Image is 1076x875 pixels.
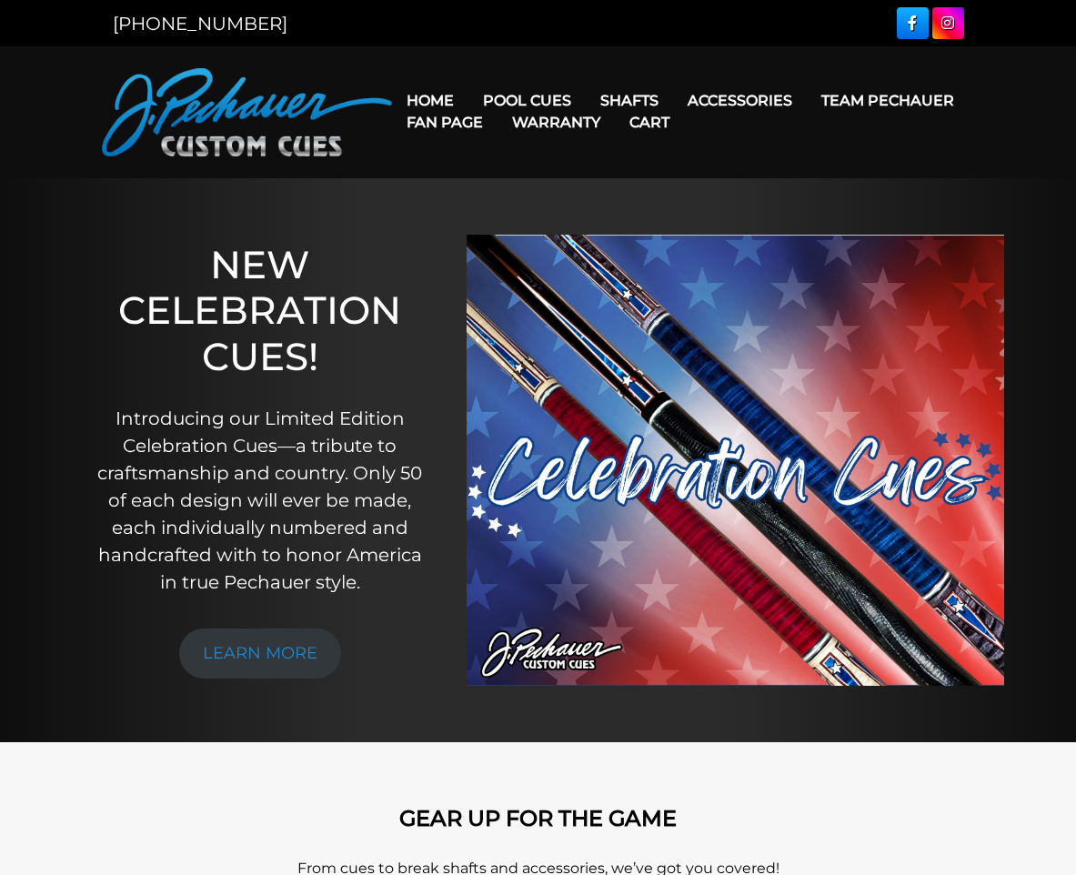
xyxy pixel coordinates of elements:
a: Warranty [498,99,615,146]
a: Team Pechauer [807,77,969,124]
a: Shafts [586,77,673,124]
a: Fan Page [392,99,498,146]
a: Pool Cues [468,77,586,124]
a: Home [392,77,468,124]
a: [PHONE_NUMBER] [113,13,287,35]
h1: NEW CELEBRATION CUES! [90,242,430,379]
strong: GEAR UP FOR THE GAME [399,805,677,831]
a: LEARN MORE [179,629,341,679]
a: Accessories [673,77,807,124]
p: Introducing our Limited Edition Celebration Cues—a tribute to craftsmanship and country. Only 50 ... [90,405,430,596]
img: Pechauer Custom Cues [102,68,393,156]
a: Cart [615,99,684,146]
